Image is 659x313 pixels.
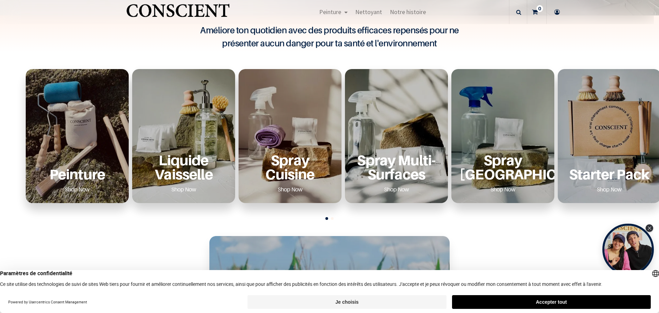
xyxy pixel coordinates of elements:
[269,184,311,195] a: Shop Now
[646,224,653,232] div: Close Tolstoy widget
[132,69,235,203] div: 2 / 6
[247,153,333,181] a: Spray Cuisine
[34,167,120,181] a: Peinture
[376,184,417,195] a: Shop Now
[602,224,654,275] div: Open Tolstoy
[602,224,654,275] div: Open Tolstoy widget
[482,184,524,195] a: Shop Now
[624,269,656,301] iframe: Tidio Chat
[331,217,334,220] span: Go to slide 2
[163,184,205,195] a: Shop Now
[140,153,227,181] a: Liquide Vaisselle
[192,24,467,50] h4: Améliore ton quotidien avec des produits efficaces repensés pour ne présenter aucun danger pour t...
[602,224,654,275] div: Tolstoy bubble widget
[536,5,543,12] sup: 0
[589,184,630,195] a: Shop Now
[57,184,98,195] a: Shop Now
[239,69,342,203] div: 3 / 6
[345,69,448,203] div: 4 / 6
[325,217,328,220] span: Go to slide 1
[566,167,652,181] a: Starter Pack
[451,69,554,203] div: 5 / 6
[355,8,382,16] span: Nettoyant
[460,153,546,181] a: Spray [GEOGRAPHIC_DATA]
[353,153,440,181] a: Spray Multi-Surfaces
[26,69,129,203] div: 1 / 6
[390,8,426,16] span: Notre histoire
[319,8,341,16] span: Peinture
